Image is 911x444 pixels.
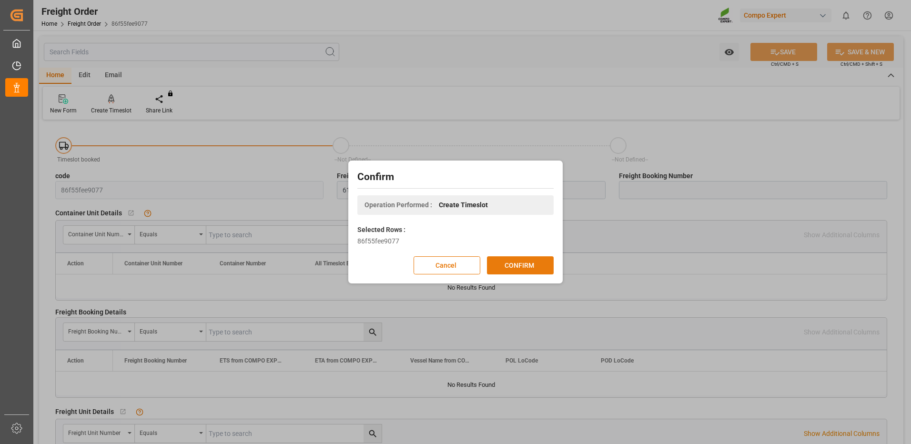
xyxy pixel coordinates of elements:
[414,256,480,274] button: Cancel
[439,200,488,210] span: Create Timeslot
[357,225,405,235] label: Selected Rows :
[487,256,554,274] button: CONFIRM
[357,236,554,246] div: 86f55fee9077
[364,200,432,210] span: Operation Performed :
[357,170,554,185] h2: Confirm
